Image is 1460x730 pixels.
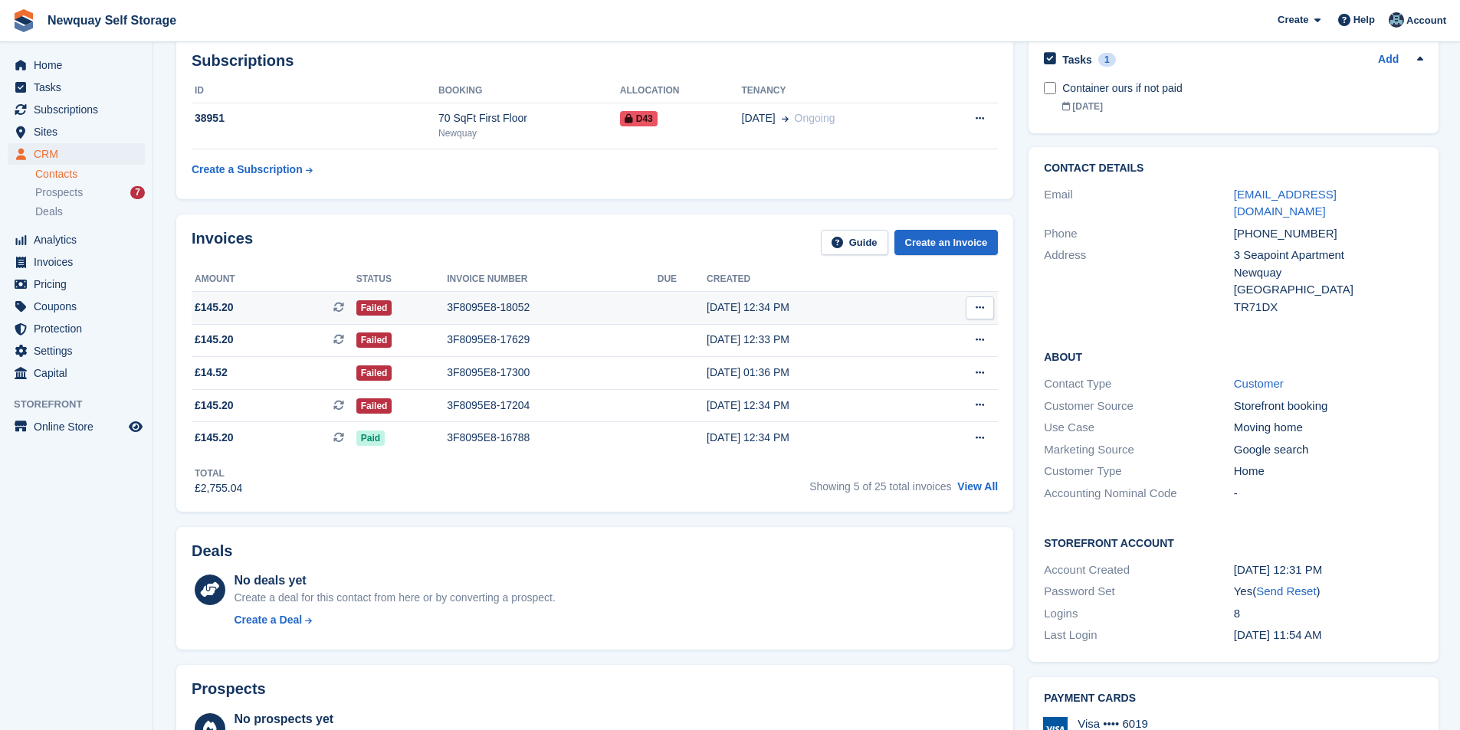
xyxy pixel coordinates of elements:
span: Online Store [34,416,126,437]
div: Phone [1044,225,1233,243]
div: [DATE] [1062,100,1423,113]
div: [DATE] 12:34 PM [707,398,917,414]
a: menu [8,121,145,142]
a: [EMAIL_ADDRESS][DOMAIN_NAME] [1234,188,1337,218]
span: Coupons [34,296,126,317]
div: Password Set [1044,583,1233,601]
div: 3F8095E8-17300 [447,365,658,381]
span: Failed [356,300,392,316]
div: Moving home [1234,419,1423,437]
h2: Payment cards [1044,692,1423,705]
h2: Storefront Account [1044,535,1423,550]
div: Create a Subscription [192,162,303,178]
span: Showing 5 of 25 total invoices [809,480,951,493]
a: menu [8,54,145,76]
span: £145.20 [195,332,234,348]
h2: Invoices [192,230,253,255]
a: Prospects 7 [35,185,145,201]
span: Home [34,54,126,76]
div: Customer Source [1044,398,1233,415]
div: Container ours if not paid [1062,80,1423,97]
div: 38951 [192,110,438,126]
span: £14.52 [195,365,228,381]
span: Deals [35,205,63,219]
div: No deals yet [234,571,555,590]
div: [PHONE_NUMBER] [1234,225,1423,243]
div: 3F8095E8-17629 [447,332,658,348]
th: Due [658,267,707,292]
a: Send Reset [1256,584,1316,597]
div: 3F8095E8-17204 [447,398,658,414]
h2: About [1044,349,1423,364]
a: Container ours if not paid [DATE] [1062,73,1423,121]
div: 3F8095E8-16788 [447,430,658,446]
a: menu [8,362,145,384]
div: [DATE] 12:31 PM [1234,561,1423,579]
div: [DATE] 12:33 PM [707,332,917,348]
a: menu [8,251,145,273]
div: Yes [1234,583,1423,601]
span: Subscriptions [34,99,126,120]
span: Failed [356,332,392,348]
th: Amount [192,267,356,292]
th: Invoice number [447,267,658,292]
div: £2,755.04 [195,480,242,496]
span: Sites [34,121,126,142]
a: Deals [35,204,145,220]
span: [DATE] [742,110,776,126]
a: Preview store [126,417,145,436]
div: Accounting Nominal Code [1044,485,1233,502]
div: Account Created [1044,561,1233,579]
span: Create [1278,12,1308,28]
a: menu [8,340,145,362]
time: 2024-11-15 11:54:48 UTC [1234,628,1322,641]
span: Tasks [34,77,126,98]
div: Storefront booking [1234,398,1423,415]
span: D43 [620,111,658,126]
div: 70 SqFt First Floor [438,110,620,126]
a: menu [8,318,145,339]
a: Add [1378,51,1399,69]
span: Settings [34,340,126,362]
a: menu [8,416,145,437]
span: Ongoing [795,112,835,124]
div: 3F8095E8-18052 [447,300,658,316]
div: [DATE] 01:36 PM [707,365,917,381]
div: Customer Type [1044,463,1233,480]
span: Paid [356,430,385,446]
a: Newquay Self Storage [41,8,182,33]
div: Last Login [1044,627,1233,644]
div: 8 [1234,605,1423,623]
div: Newquay [1234,264,1423,282]
span: Protection [34,318,126,339]
a: Create a Subscription [192,155,313,184]
div: Total [195,466,242,480]
span: Account [1406,13,1446,28]
a: Create a Deal [234,612,555,628]
a: menu [8,99,145,120]
h2: Subscriptions [192,52,998,70]
h2: Tasks [1062,53,1092,67]
th: Tenancy [742,79,933,103]
span: Storefront [14,397,153,412]
th: ID [192,79,438,103]
div: [GEOGRAPHIC_DATA] [1234,281,1423,299]
a: Create an Invoice [894,230,999,255]
span: Invoices [34,251,126,273]
a: Customer [1234,377,1284,390]
div: Newquay [438,126,620,140]
div: No prospects yet [234,710,562,728]
div: Create a deal for this contact from here or by converting a prospect. [234,590,555,606]
span: ( ) [1252,584,1320,597]
div: 7 [130,186,145,199]
div: Email [1044,186,1233,221]
a: menu [8,143,145,165]
span: Failed [356,365,392,381]
div: Create a Deal [234,612,302,628]
div: 3 Seapoint Apartment [1234,247,1423,264]
div: Contact Type [1044,375,1233,393]
div: Use Case [1044,419,1233,437]
div: Marketing Source [1044,441,1233,459]
span: Analytics [34,229,126,250]
span: Prospects [35,185,83,200]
